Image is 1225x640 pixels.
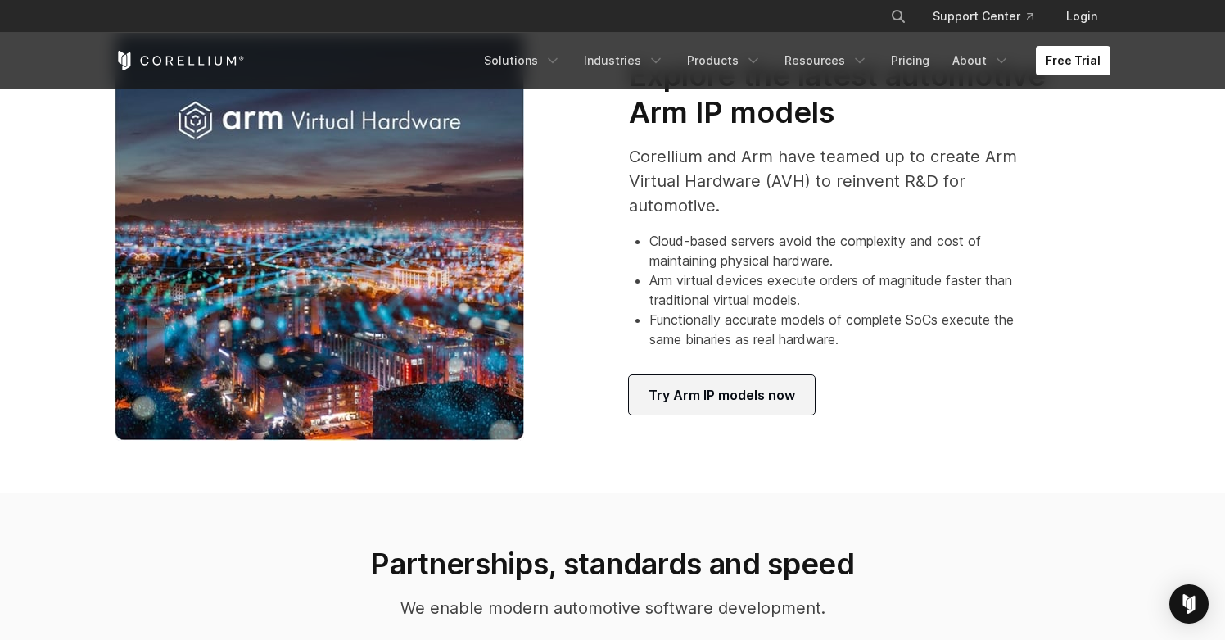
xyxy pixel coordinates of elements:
[574,46,674,75] a: Industries
[629,147,1017,216] span: Corellium and Arm have teamed up to create Arm Virtual Hardware (AVH) to reinvent R&D for automot...
[881,46,939,75] a: Pricing
[775,46,878,75] a: Resources
[1169,584,1209,624] div: Open Intercom Messenger
[649,270,1048,310] li: Arm virtual devices execute orders of magnitude faster than traditional virtual models.
[649,385,795,405] span: Try Arm IP models now
[920,2,1046,31] a: Support Center
[677,46,771,75] a: Products
[1053,2,1110,31] a: Login
[629,375,815,415] a: Try Arm IP models now
[649,231,1048,270] li: Cloud-based servers avoid the complexity and cost of maintaining physical hardware.
[870,2,1110,31] div: Navigation Menu
[629,57,1048,131] h3: Explore the latest automotive Arm IP models
[201,596,1025,620] p: We enable modern automotive software development.
[201,546,1025,582] h2: Partnerships, standards and speed
[649,310,1048,349] li: Functionally accurate models of complete SoCs execute the same binaries as real hardware.
[884,2,913,31] button: Search
[474,46,571,75] a: Solutions
[1036,46,1110,75] a: Free Trial
[115,51,245,70] a: Corellium Home
[942,46,1019,75] a: About
[115,31,524,441] img: Arm Virtual Hardware image 1
[474,46,1110,75] div: Navigation Menu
